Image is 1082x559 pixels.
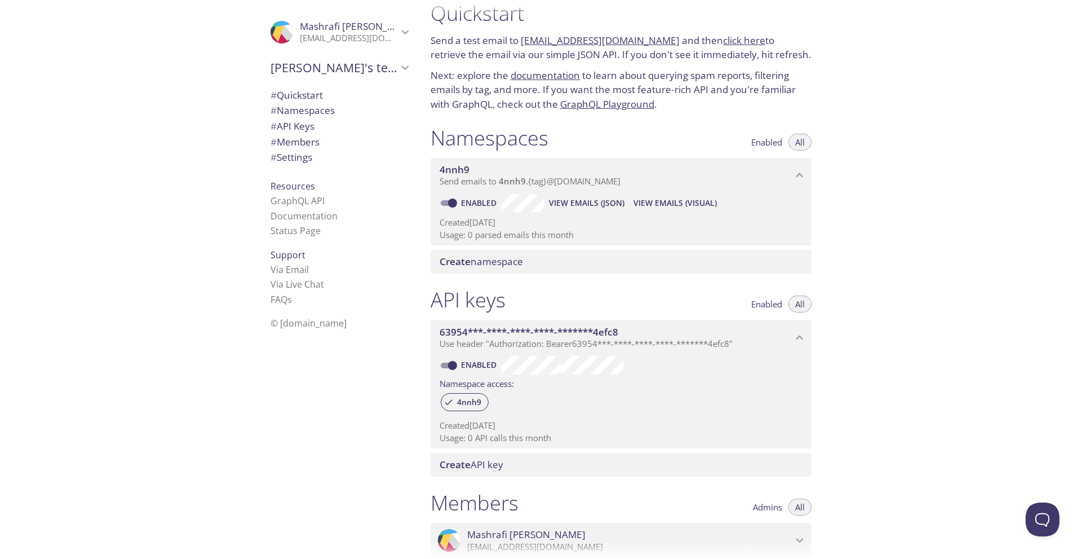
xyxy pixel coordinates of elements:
span: namespace [440,255,523,268]
button: All [788,296,812,312]
button: View Emails (JSON) [544,194,629,212]
span: View Emails (Visual) [633,196,717,210]
a: Via Email [270,263,309,276]
button: Admins [746,499,789,516]
a: Status Page [270,225,321,237]
button: Enabled [744,296,789,312]
div: Members [261,134,417,150]
p: Send a test email to and then to retrieve the email via our simple JSON API. If you don't see it ... [431,33,812,62]
span: # [270,135,277,148]
span: Resources [270,180,315,192]
span: Mashrafi [PERSON_NAME] [300,20,418,33]
a: Via Live Chat [270,278,324,290]
span: s [287,293,292,306]
p: Created [DATE] [440,217,802,228]
span: # [270,151,277,164]
p: Created [DATE] [440,420,802,432]
div: Create API Key [431,453,812,477]
span: API key [440,458,503,471]
span: © [DOMAIN_NAME] [270,317,347,329]
h1: Quickstart [431,1,812,26]
a: GraphQL Playground [560,98,654,111]
div: 4nnh9 namespace [431,158,812,193]
span: Create [440,458,471,471]
p: Usage: 0 API calls this month [440,432,802,444]
div: Mashrafi Rahman [431,523,812,558]
iframe: Help Scout Beacon - Open [1026,503,1059,536]
span: Namespaces [270,104,335,117]
a: Enabled [459,197,501,208]
div: Team Settings [261,149,417,165]
span: # [270,104,277,117]
span: Support [270,249,305,261]
p: [EMAIL_ADDRESS][DOMAIN_NAME] [300,33,398,44]
h1: Members [431,490,518,516]
span: Create [440,255,471,268]
button: All [788,499,812,516]
span: Quickstart [270,89,323,102]
div: Create namespace [431,250,812,274]
button: View Emails (Visual) [629,194,721,212]
a: Enabled [459,359,501,370]
button: All [788,134,812,151]
a: click here [723,34,765,47]
a: Documentation [270,210,338,222]
span: 4nnh9 [450,397,488,407]
a: documentation [511,69,580,82]
p: Usage: 0 parsed emails this month [440,229,802,241]
span: # [270,89,277,102]
span: 4nnh9 [499,175,526,187]
div: Quickstart [261,87,417,103]
div: 4nnh9 [441,393,489,411]
a: FAQ [270,293,292,306]
span: 4nnh9 [440,163,469,176]
span: # [270,120,277,133]
a: [EMAIL_ADDRESS][DOMAIN_NAME] [521,34,680,47]
span: View Emails (JSON) [549,196,624,210]
div: Mashrafi's team [261,53,417,82]
span: Send emails to . {tag} @[DOMAIN_NAME] [440,175,620,187]
span: [PERSON_NAME]'s team [270,60,398,76]
span: API Keys [270,120,314,133]
span: Mashrafi [PERSON_NAME] [467,529,586,541]
div: Namespaces [261,103,417,118]
h1: API keys [431,287,505,312]
span: Members [270,135,320,148]
p: Next: explore the to learn about querying spam reports, filtering emails by tag, and more. If you... [431,68,812,112]
div: Mashrafi Rahman [261,14,417,51]
button: Enabled [744,134,789,151]
label: Namespace access: [440,375,514,391]
span: Settings [270,151,312,164]
a: GraphQL API [270,195,325,207]
div: API Keys [261,118,417,134]
h1: Namespaces [431,125,548,151]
